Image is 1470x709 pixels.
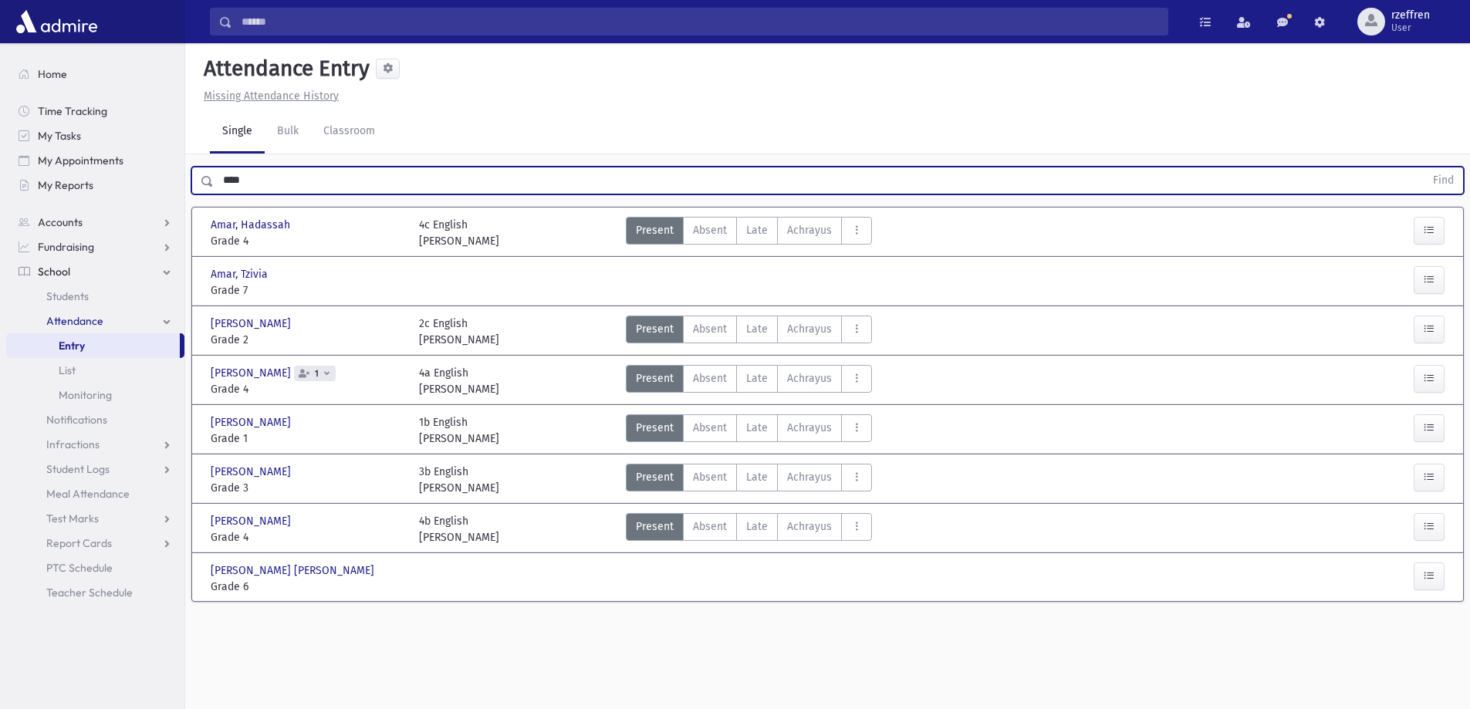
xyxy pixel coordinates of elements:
a: Home [6,62,184,86]
span: Absent [693,321,727,337]
a: My Tasks [6,123,184,148]
span: [PERSON_NAME] [211,464,294,480]
div: 4c English [PERSON_NAME] [419,217,499,249]
span: [PERSON_NAME] [211,513,294,529]
span: Achrayus [787,321,832,337]
a: Entry [6,333,180,358]
a: Fundraising [6,235,184,259]
span: Present [636,469,674,485]
span: Time Tracking [38,104,107,118]
span: Late [746,370,768,387]
span: Absent [693,518,727,535]
input: Search [232,8,1168,35]
span: List [59,363,76,377]
span: 1 [312,369,322,379]
span: Achrayus [787,370,832,387]
a: Test Marks [6,506,184,531]
div: 4b English [PERSON_NAME] [419,513,499,545]
a: Time Tracking [6,99,184,123]
a: Missing Attendance History [198,89,339,103]
span: Present [636,420,674,436]
span: Students [46,289,89,303]
span: Meal Attendance [46,487,130,501]
a: Classroom [311,110,387,154]
span: Achrayus [787,518,832,535]
a: Teacher Schedule [6,580,184,605]
div: AttTypes [626,217,872,249]
div: 1b English [PERSON_NAME] [419,414,499,447]
a: Single [210,110,265,154]
span: Present [636,518,674,535]
a: Monitoring [6,383,184,407]
span: Test Marks [46,511,99,525]
span: [PERSON_NAME] [211,316,294,332]
a: Students [6,284,184,309]
span: My Appointments [38,154,123,167]
span: Absent [693,370,727,387]
span: Grade 4 [211,233,404,249]
img: AdmirePro [12,6,101,37]
span: Late [746,420,768,436]
span: Infractions [46,437,100,451]
a: Student Logs [6,457,184,481]
span: Absent [693,469,727,485]
a: PTC Schedule [6,555,184,580]
span: Achrayus [787,420,832,436]
span: Accounts [38,215,83,229]
span: Notifications [46,413,107,427]
a: Accounts [6,210,184,235]
span: PTC Schedule [46,561,113,575]
a: School [6,259,184,284]
span: Late [746,222,768,238]
span: Present [636,370,674,387]
span: User [1391,22,1430,34]
span: rzeffren [1391,9,1430,22]
button: Find [1424,167,1463,194]
span: Late [746,469,768,485]
span: School [38,265,70,279]
span: My Reports [38,178,93,192]
span: Amar, Hadassah [211,217,293,233]
span: Report Cards [46,536,112,550]
span: [PERSON_NAME] [PERSON_NAME] [211,562,377,579]
span: Achrayus [787,222,832,238]
span: Monitoring [59,388,112,402]
span: Late [746,518,768,535]
a: Infractions [6,432,184,457]
span: Absent [693,420,727,436]
span: Grade 3 [211,480,404,496]
span: Amar, Tzivia [211,266,271,282]
a: Report Cards [6,531,184,555]
span: Student Logs [46,462,110,476]
span: Home [38,67,67,81]
div: 2c English [PERSON_NAME] [419,316,499,348]
a: Notifications [6,407,184,432]
div: 4a English [PERSON_NAME] [419,365,499,397]
span: Late [746,321,768,337]
span: Grade 4 [211,529,404,545]
span: Grade 4 [211,381,404,397]
a: Attendance [6,309,184,333]
span: [PERSON_NAME] [211,414,294,430]
a: Bulk [265,110,311,154]
a: Meal Attendance [6,481,184,506]
span: Achrayus [787,469,832,485]
span: My Tasks [38,129,81,143]
span: Attendance [46,314,103,328]
a: My Appointments [6,148,184,173]
span: Grade 6 [211,579,404,595]
div: AttTypes [626,414,872,447]
div: AttTypes [626,316,872,348]
span: Grade 1 [211,430,404,447]
span: Fundraising [38,240,94,254]
a: My Reports [6,173,184,198]
span: Teacher Schedule [46,586,133,599]
div: 3b English [PERSON_NAME] [419,464,499,496]
h5: Attendance Entry [198,56,370,82]
span: Present [636,321,674,337]
a: List [6,358,184,383]
u: Missing Attendance History [204,89,339,103]
span: Absent [693,222,727,238]
span: Grade 2 [211,332,404,348]
span: [PERSON_NAME] [211,365,294,381]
